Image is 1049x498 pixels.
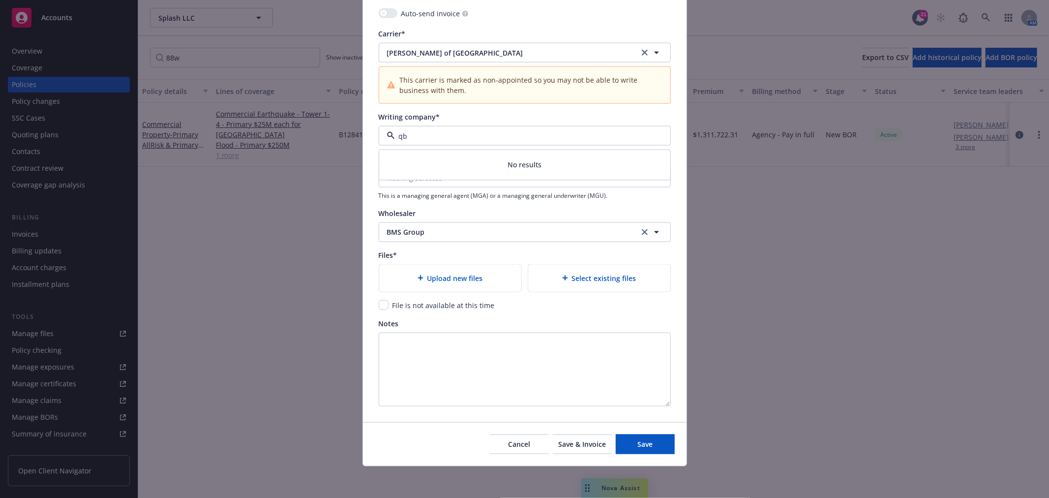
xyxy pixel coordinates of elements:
[392,301,495,310] span: File is not available at this time
[572,273,636,283] span: Select existing files
[379,112,440,122] span: Writing company*
[427,273,483,283] span: Upload new files
[508,439,530,449] span: Cancel
[379,150,670,180] span: No results
[401,8,460,19] span: Auto-send invoice
[379,29,406,38] span: Carrier*
[639,47,651,59] a: clear selection
[639,226,651,238] a: clear selection
[387,227,624,237] span: BMS Group
[528,264,671,292] div: Select existing files
[616,435,675,454] button: Save
[395,131,651,141] input: Select a writing company
[379,250,397,260] span: Files*
[379,209,416,218] span: Wholesaler
[387,48,624,58] span: [PERSON_NAME] of [GEOGRAPHIC_DATA]
[379,319,399,328] span: Notes
[553,435,612,454] button: Save & Invoice
[490,435,549,454] button: Cancel
[399,75,662,95] span: This carrier is marked as non-appointed so you may not be able to write business with them.
[379,43,671,62] button: [PERSON_NAME] of [GEOGRAPHIC_DATA]clear selection
[558,439,606,449] span: Save & Invoice
[379,191,671,200] span: This is a managing general agent (MGA) or a managing general underwriter (MGU).
[637,439,653,449] span: Save
[379,264,522,292] div: Upload new files
[379,222,671,242] button: BMS Groupclear selection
